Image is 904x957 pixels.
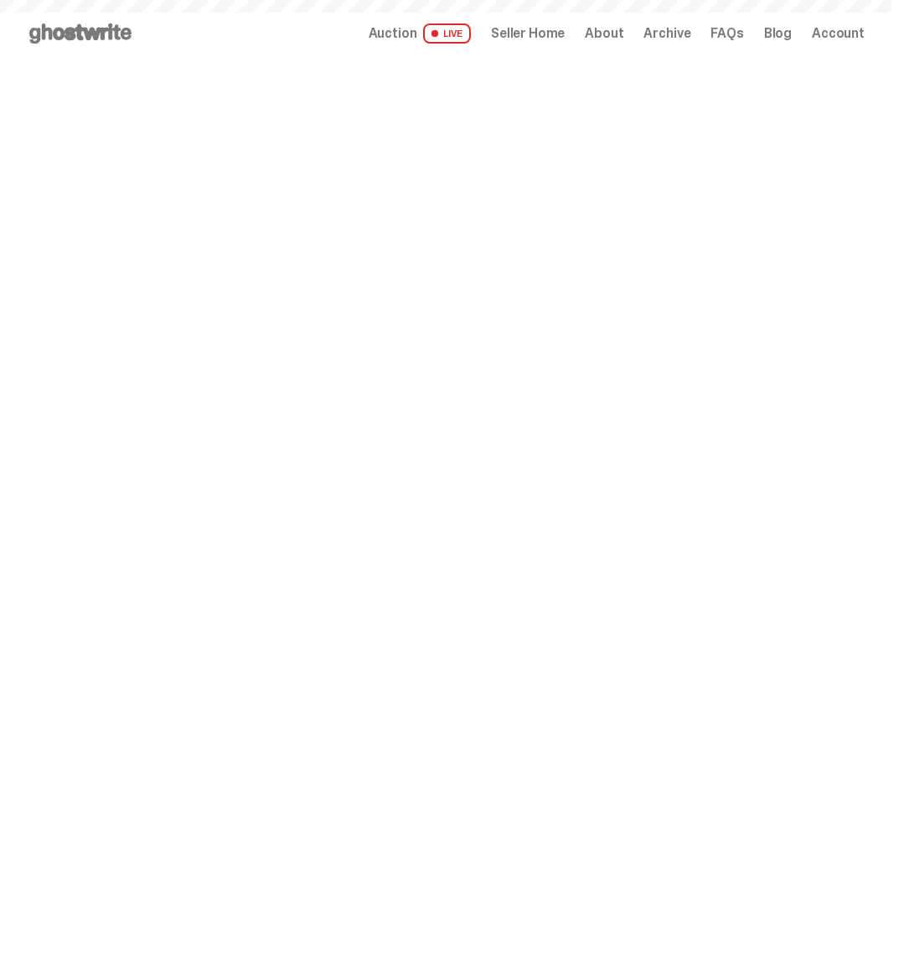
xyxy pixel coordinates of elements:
[812,27,865,40] a: Account
[585,27,623,40] a: About
[643,27,690,40] a: Archive
[710,27,743,40] a: FAQs
[491,27,565,40] a: Seller Home
[764,27,792,40] a: Blog
[423,23,471,44] span: LIVE
[369,23,471,44] a: Auction LIVE
[369,27,417,40] span: Auction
